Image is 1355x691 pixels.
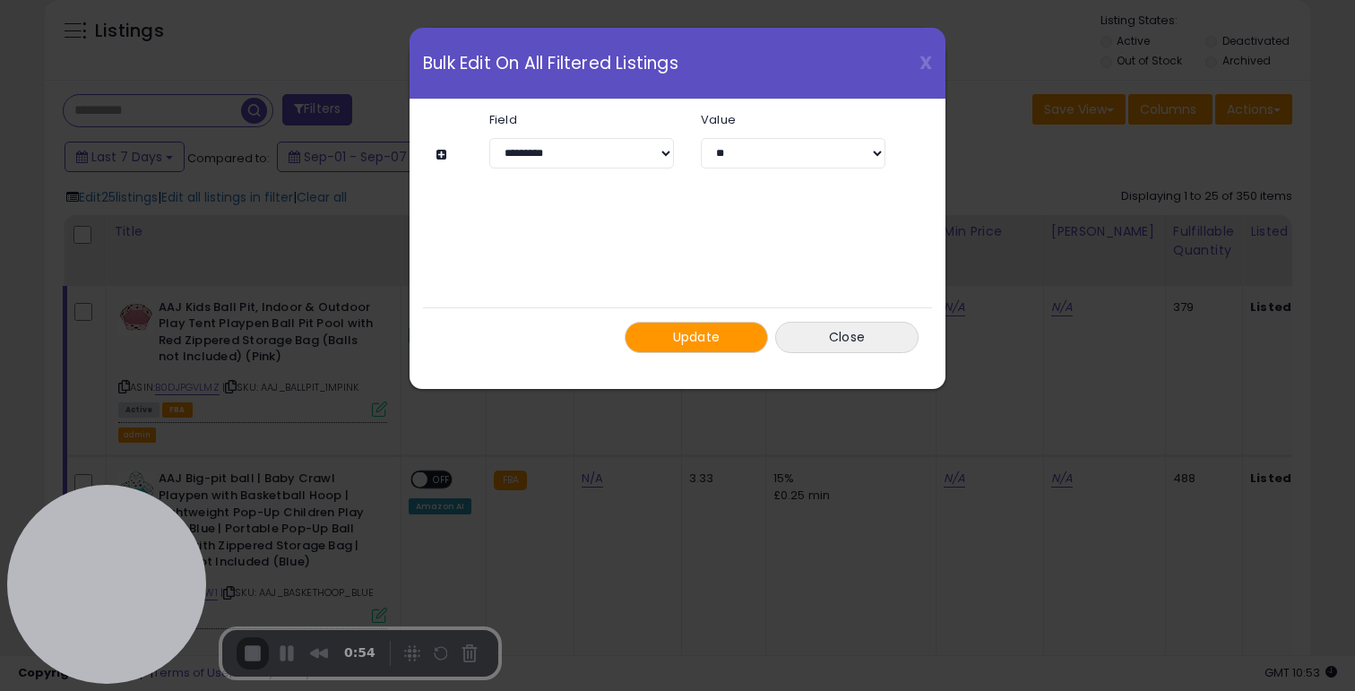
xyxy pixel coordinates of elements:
[919,50,932,75] span: X
[423,55,678,72] span: Bulk Edit On All Filtered Listings
[673,328,721,346] span: Update
[687,114,899,125] label: Value
[476,114,687,125] label: Field
[775,322,919,353] button: Close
